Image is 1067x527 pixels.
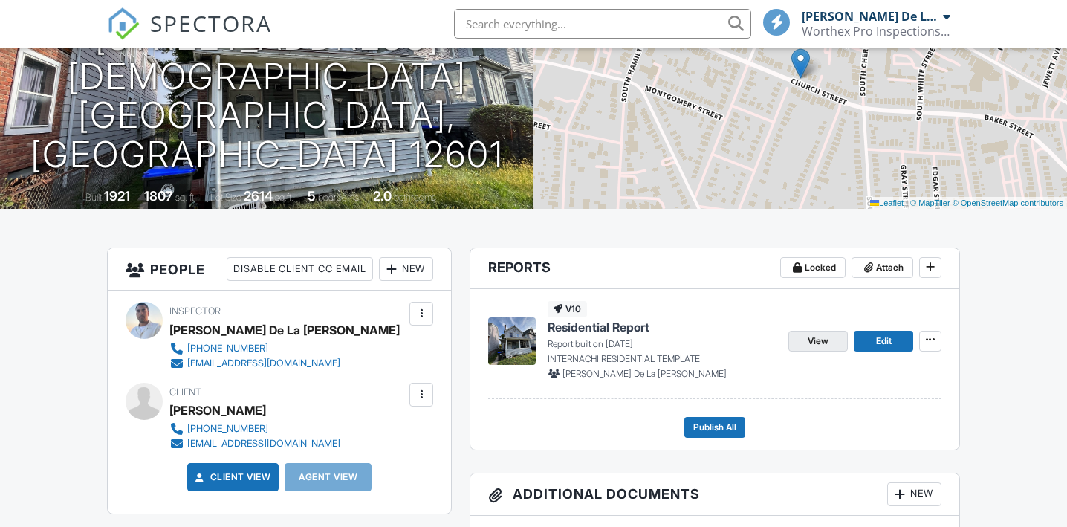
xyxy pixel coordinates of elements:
div: Disable Client CC Email [227,257,373,281]
a: [PHONE_NUMBER] [169,421,340,436]
div: 2.0 [373,188,392,204]
h1: [STREET_ADDRESS][DEMOGRAPHIC_DATA] [GEOGRAPHIC_DATA], [GEOGRAPHIC_DATA] 12601 [24,18,510,175]
a: [PHONE_NUMBER] [169,341,388,356]
div: [PHONE_NUMBER] [187,343,268,355]
div: [PERSON_NAME] De La [PERSON_NAME] [802,9,939,24]
div: 1921 [104,188,130,204]
div: Worthex Pro Inspections LLC [802,24,950,39]
span: sq. ft. [175,192,196,203]
div: 2614 [244,188,273,204]
div: 5 [308,188,316,204]
div: 1807 [144,188,173,204]
a: Client View [192,470,271,485]
span: Built [85,192,102,203]
span: Client [169,387,201,398]
span: bedrooms [318,192,359,203]
span: Inspector [169,305,221,317]
img: Marker [791,48,810,79]
h3: People [108,248,452,291]
a: [EMAIL_ADDRESS][DOMAIN_NAME] [169,436,340,451]
div: [EMAIL_ADDRESS][DOMAIN_NAME] [187,358,340,369]
div: [PERSON_NAME] De La [PERSON_NAME] [169,319,400,341]
span: Lot Size [210,192,241,203]
span: | [906,198,908,207]
div: [PERSON_NAME] [169,399,266,421]
div: [EMAIL_ADDRESS][DOMAIN_NAME] [187,438,340,450]
span: SPECTORA [150,7,272,39]
div: New [379,257,433,281]
a: [EMAIL_ADDRESS][DOMAIN_NAME] [169,356,388,371]
span: bathrooms [394,192,436,203]
div: [PHONE_NUMBER] [187,423,268,435]
img: The Best Home Inspection Software - Spectora [107,7,140,40]
a: SPECTORA [107,20,272,51]
span: sq.ft. [275,192,293,203]
a: © MapTiler [910,198,950,207]
div: New [887,482,941,506]
input: Search everything... [454,9,751,39]
a: © OpenStreetMap contributors [953,198,1063,207]
h3: Additional Documents [470,473,959,516]
a: Leaflet [870,198,904,207]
